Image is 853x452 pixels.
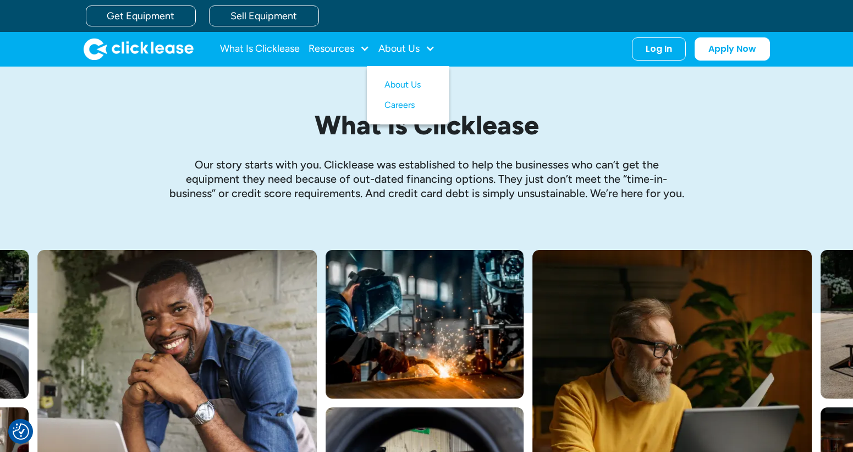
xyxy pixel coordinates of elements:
[13,423,29,440] img: Revisit consent button
[384,75,432,95] a: About Us
[326,250,524,399] img: A welder in a large mask working on a large pipe
[309,38,370,60] div: Resources
[84,38,194,60] a: home
[646,43,672,55] div: Log In
[220,38,300,60] a: What Is Clicklease
[86,6,196,26] a: Get Equipment
[378,38,435,60] div: About Us
[168,157,685,200] p: Our story starts with you. Clicklease was established to help the businesses who can’t get the eq...
[367,66,449,124] nav: About Us
[13,423,29,440] button: Consent Preferences
[84,38,194,60] img: Clicklease logo
[384,95,432,116] a: Careers
[209,6,319,26] a: Sell Equipment
[168,111,685,140] h1: What is Clicklease
[695,37,770,61] a: Apply Now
